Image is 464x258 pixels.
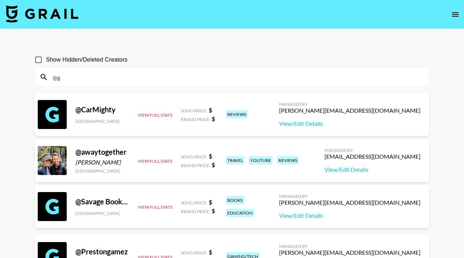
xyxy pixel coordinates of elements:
div: [PERSON_NAME][EMAIL_ADDRESS][DOMAIN_NAME] [279,107,420,114]
div: education [226,209,254,217]
div: youtube [249,156,273,165]
div: [GEOGRAPHIC_DATA] [75,168,129,174]
span: Brand Price: [181,117,210,122]
span: Brand Price: [181,209,210,214]
strong: $ [212,207,215,214]
a: View/Edit Details [324,166,420,173]
div: [GEOGRAPHIC_DATA] [75,118,129,124]
div: @ CarMighty [75,105,129,114]
div: @ Savage Books Literary Editing [75,197,129,206]
input: Search by User Name [48,71,424,83]
div: Managed By [279,101,420,107]
strong: $ [209,199,212,205]
span: Show Hidden/Deleted Creators [46,55,128,64]
strong: $ [212,161,215,168]
div: @ Prestongamez [75,247,129,256]
div: reviews [226,110,248,118]
span: Brand Price: [181,163,210,168]
button: View Full Stats [138,158,172,164]
span: Song Price: [181,200,207,205]
img: Grail Talent [6,5,78,22]
div: reviews [277,156,299,165]
span: Song Price: [181,250,207,255]
strong: $ [212,115,215,122]
div: [PERSON_NAME] [75,159,129,166]
button: View Full Stats [138,204,172,210]
span: Song Price: [181,108,207,113]
div: books [226,196,244,204]
div: [EMAIL_ADDRESS][DOMAIN_NAME] [324,153,420,160]
a: View/Edit Details [279,120,420,127]
strong: $ [209,249,212,255]
div: Managed By [279,244,420,249]
div: Managed By [279,193,420,199]
div: Managed By [324,147,420,153]
strong: $ [209,153,212,159]
a: View/Edit Details [279,212,420,219]
div: [PERSON_NAME][EMAIL_ADDRESS][DOMAIN_NAME] [279,199,420,206]
div: @ awaytogether [75,147,129,157]
div: travel [226,156,244,165]
button: View Full Stats [138,112,172,118]
div: [GEOGRAPHIC_DATA] [75,211,129,216]
button: open drawer [448,7,463,22]
span: Song Price: [181,154,207,159]
strong: $ [209,107,212,113]
div: [PERSON_NAME][EMAIL_ADDRESS][DOMAIN_NAME] [279,249,420,256]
